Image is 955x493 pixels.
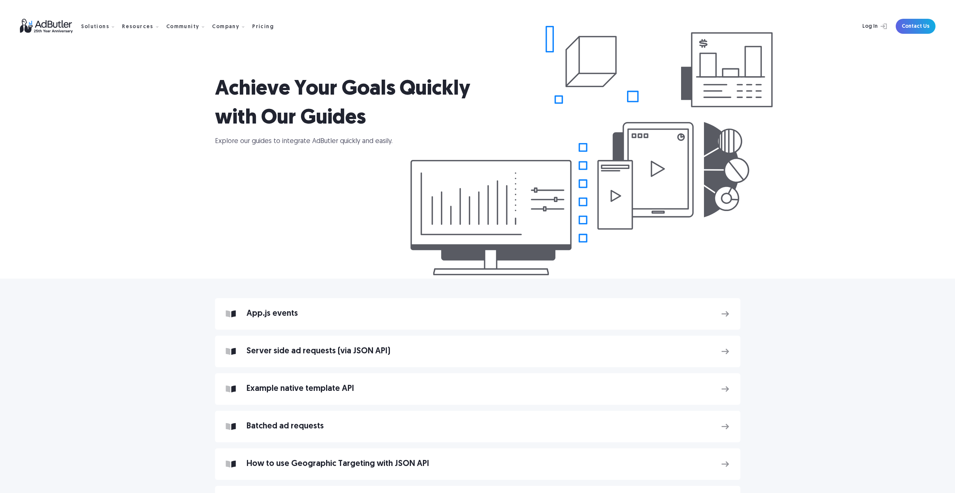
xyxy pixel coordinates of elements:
[247,349,710,354] div: Server side ad requests (via JSON API)
[896,19,935,34] a: Contact Us
[215,373,740,405] a: Example native template API
[215,448,740,480] a: How to use Geographic Targeting with JSON API
[252,24,274,30] div: Pricing
[215,298,740,330] a: App.js events
[842,19,891,34] a: Log In
[122,15,165,38] div: Resources
[247,461,710,467] div: How to use Geographic Targeting with JSON API
[81,15,121,38] div: Solutions
[166,15,211,38] div: Community
[247,424,710,429] div: Batched ad requests
[247,311,710,317] div: App.js events
[215,137,740,146] p: Explore our guides to integrate AdButler quickly and easily.
[215,75,478,133] h1: Achieve Your Goals Quickly with Our Guides
[122,24,153,30] div: Resources
[212,24,239,30] div: Company
[166,24,200,30] div: Community
[215,411,740,442] a: Batched ad requests
[212,15,251,38] div: Company
[215,336,740,367] a: Server side ad requests (via JSON API)
[81,24,110,30] div: Solutions
[252,23,280,30] a: Pricing
[247,386,710,392] div: Example native template API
